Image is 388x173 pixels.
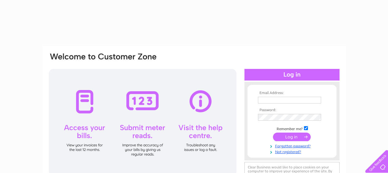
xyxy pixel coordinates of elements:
[256,108,328,112] th: Password:
[256,125,328,131] td: Remember me?
[273,133,311,141] input: Submit
[256,91,328,95] th: Email Address:
[258,149,328,154] a: Not registered?
[258,143,328,149] a: Forgotten password?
